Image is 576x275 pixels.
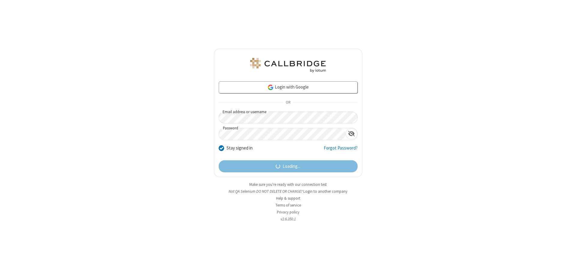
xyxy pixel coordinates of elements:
a: Help & support [276,196,300,201]
li: v2.6.350.1 [214,216,362,222]
button: Login to another company [303,189,347,194]
input: Email address or username [219,112,358,123]
li: Not QA Selenium DO NOT DELETE OR CHANGE? [214,189,362,194]
label: Stay signed in [226,145,253,152]
a: Privacy policy [277,210,299,215]
div: Show password [346,128,357,139]
button: Loading... [219,160,358,172]
span: Loading... [283,163,300,170]
img: google-icon.png [267,84,274,91]
a: Make sure you're ready with our connection test [249,182,327,187]
img: QA Selenium DO NOT DELETE OR CHANGE [249,58,327,72]
a: Login with Google [219,81,358,93]
a: Forgot Password? [324,145,358,156]
input: Password [219,128,346,140]
span: OR [283,98,293,107]
a: Terms of service [275,203,301,208]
